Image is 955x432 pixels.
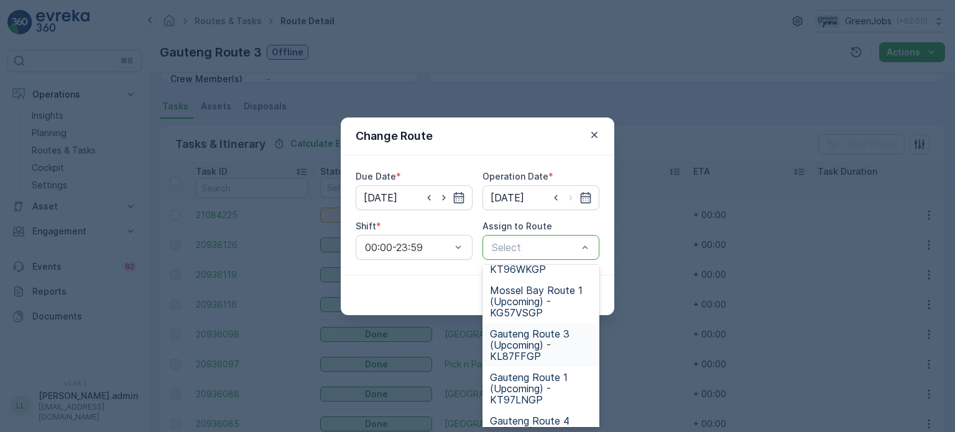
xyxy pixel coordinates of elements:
[490,285,592,318] span: Mossel Bay Route 1 (Upcoming) - KG57VSGP
[356,185,473,210] input: dd/mm/yyyy
[356,171,396,182] label: Due Date
[482,221,552,231] label: Assign to Route
[492,240,578,255] p: Select
[356,221,376,231] label: Shift
[482,171,548,182] label: Operation Date
[482,185,599,210] input: dd/mm/yyyy
[490,328,592,362] span: Gauteng Route 3 (Upcoming) - KL87FFGP
[490,241,592,275] span: Western Cape Route 2 (Upcoming) - KT96WKGP
[356,127,433,145] p: Change Route
[490,372,592,405] span: Gauteng Route 1 (Upcoming) - KT97LNGP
